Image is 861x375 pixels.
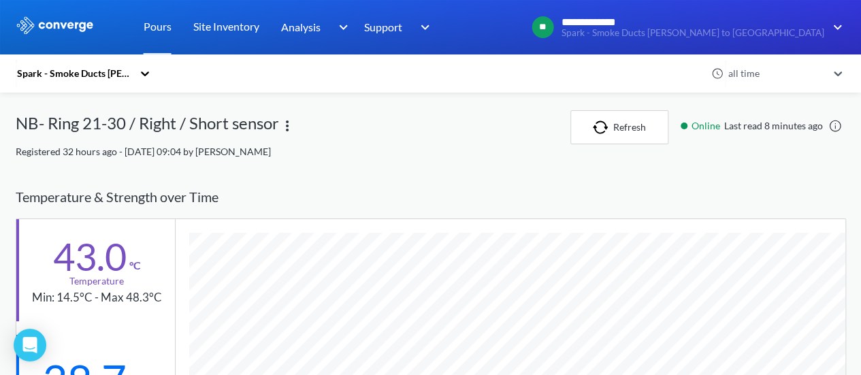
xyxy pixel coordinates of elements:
[32,289,162,307] div: Min: 14.5°C - Max 48.3°C
[16,176,846,218] div: Temperature & Strength over Time
[53,240,127,274] div: 43.0
[69,274,124,289] div: Temperature
[562,28,824,38] span: Spark - Smoke Ducts [PERSON_NAME] to [GEOGRAPHIC_DATA]
[412,19,434,35] img: downArrow.svg
[329,19,351,35] img: downArrow.svg
[364,18,402,35] span: Support
[281,18,321,35] span: Analysis
[16,16,95,34] img: logo_ewhite.svg
[824,19,846,35] img: downArrow.svg
[16,66,133,81] div: Spark - Smoke Ducts [PERSON_NAME] to [GEOGRAPHIC_DATA]
[570,110,668,144] button: Refresh
[711,67,724,80] img: icon-clock.svg
[279,118,295,134] img: more.svg
[593,120,613,134] img: icon-refresh.svg
[674,118,846,133] div: Last read 8 minutes ago
[692,118,724,133] span: Online
[14,329,46,361] div: Open Intercom Messenger
[725,66,827,81] div: all time
[16,110,279,144] div: NB- Ring 21-30 / Right / Short sensor
[16,146,271,157] span: Registered 32 hours ago - [DATE] 09:04 by [PERSON_NAME]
